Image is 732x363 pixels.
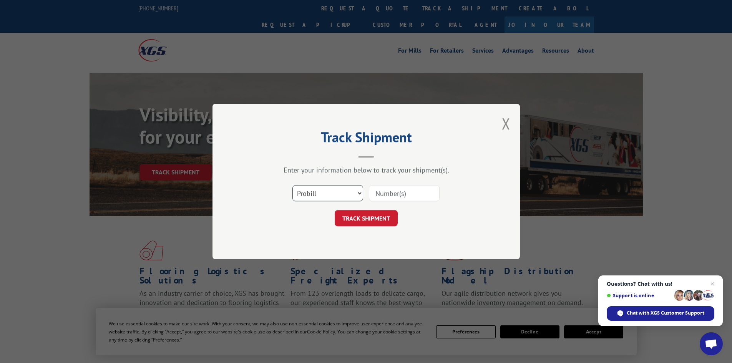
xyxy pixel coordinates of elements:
[369,185,440,201] input: Number(s)
[627,310,704,317] span: Chat with XGS Customer Support
[700,332,723,355] div: Open chat
[251,132,481,146] h2: Track Shipment
[607,281,714,287] span: Questions? Chat with us!
[251,166,481,174] div: Enter your information below to track your shipment(s).
[708,279,717,288] span: Close chat
[607,306,714,321] div: Chat with XGS Customer Support
[335,210,398,226] button: TRACK SHIPMENT
[607,293,671,298] span: Support is online
[502,113,510,134] button: Close modal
